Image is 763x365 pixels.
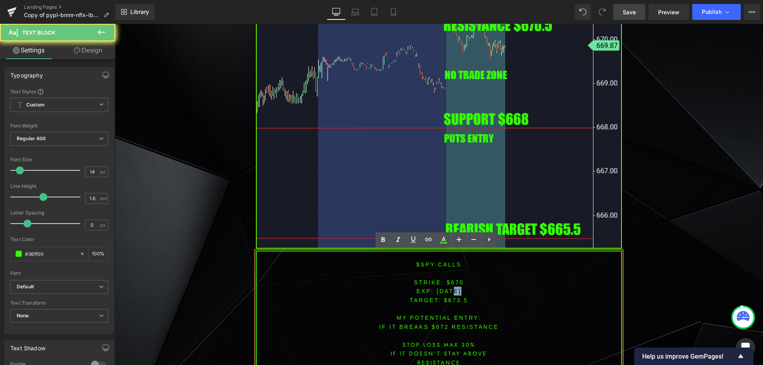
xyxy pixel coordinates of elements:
[10,68,43,79] div: Typography
[130,8,149,15] span: Library
[17,313,29,319] b: None
[365,4,384,20] a: Tablet
[702,9,722,15] span: Publish
[299,255,349,262] font: STRIKE: $670
[736,338,755,357] div: Open Intercom Messenger
[346,4,365,20] a: Laptop
[100,222,107,228] span: px
[22,29,55,36] span: Text Block
[26,102,45,108] b: Custom
[10,183,108,189] div: Line Height
[594,4,610,20] button: Redo
[10,157,108,162] div: Font Size
[302,238,347,244] font: $spy calls
[24,4,115,10] a: Landing Pages
[282,291,366,297] font: MY POTENTIAL ENTRY:
[142,317,506,325] p: STOP LOSS MAX 30%
[623,8,636,16] span: Save
[744,4,760,20] button: More
[25,249,76,258] input: Color
[642,351,746,361] button: Show survey - Help us improve GemPages!
[322,264,347,270] span: [DATE]
[10,300,108,306] div: Text Transform
[59,41,117,59] a: Design
[89,247,108,261] div: %
[10,340,45,351] div: Text Shadow
[658,8,680,16] span: Preview
[10,270,108,276] div: Font
[384,4,403,20] a: Mobile
[10,210,108,216] div: Letter Spacing
[17,284,34,290] i: Default
[142,325,506,334] p: IF IT DOESN´T STAY above
[10,88,108,95] div: Text Styles
[649,4,689,20] a: Preview
[100,169,107,174] span: px
[115,4,155,20] a: New Library
[264,300,384,306] font: IF IT breaks $672 resistance
[24,12,100,18] span: Copy of pypl-bmnr-nflx-ibm-amd-spy
[17,135,46,141] b: Regular 400
[575,4,591,20] button: Undo
[100,196,107,201] span: em
[302,264,319,270] font: EXP:
[142,334,506,343] p: resistance
[642,353,736,360] span: Help us improve GemPages!
[327,4,346,20] a: Desktop
[10,237,108,242] div: Text Color
[10,123,108,129] div: Font Weight
[295,273,353,280] span: TARGET: $673.5
[692,4,741,20] button: Publish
